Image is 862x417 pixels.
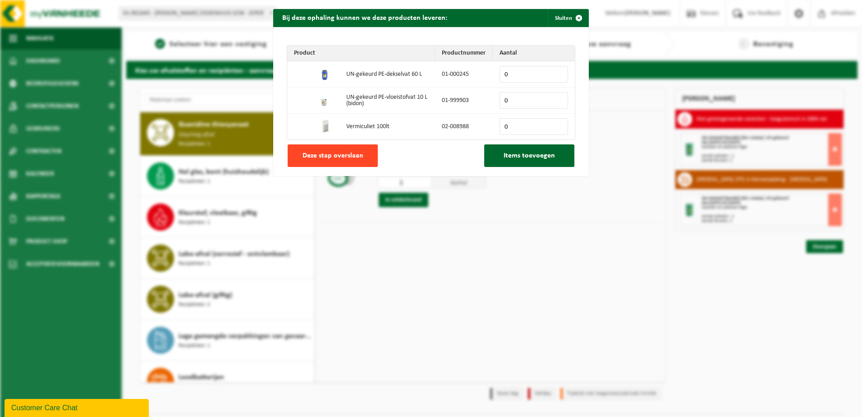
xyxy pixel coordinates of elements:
[435,114,493,139] td: 02-008988
[318,93,333,107] img: 01-999903
[435,61,493,88] td: 01-000245
[484,144,574,167] button: Items toevoegen
[318,66,333,81] img: 01-000245
[318,119,333,133] img: 02-008988
[303,152,363,159] span: Deze stap overslaan
[435,88,493,114] td: 01-999903
[504,152,555,159] span: Items toevoegen
[273,9,456,26] h2: Bij deze ophaling kunnen we deze producten leveren:
[339,114,435,139] td: Vermiculiet 100lt
[288,144,378,167] button: Deze stap overslaan
[287,46,435,61] th: Product
[493,46,575,61] th: Aantal
[339,61,435,88] td: UN-gekeurd PE-dekselvat 60 L
[5,397,151,417] iframe: chat widget
[548,9,588,27] button: Sluiten
[435,46,493,61] th: Productnummer
[339,88,435,114] td: UN-gekeurd PE-vloeistofvat 10 L (bidon)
